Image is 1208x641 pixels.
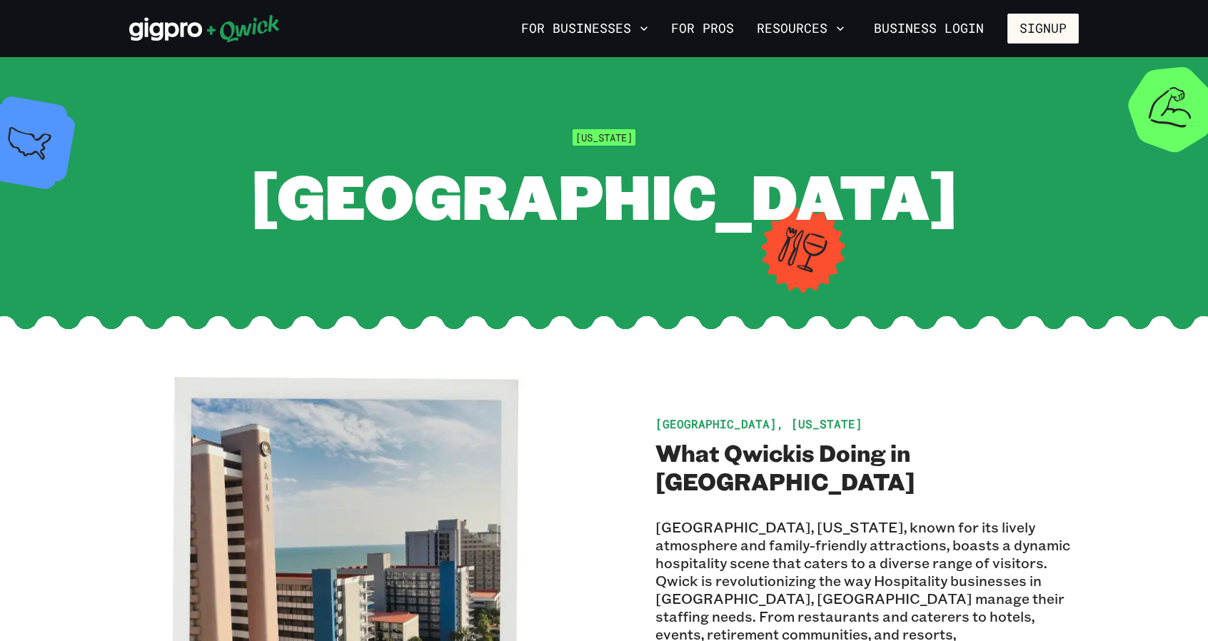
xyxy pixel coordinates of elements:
span: [GEOGRAPHIC_DATA], [US_STATE] [655,416,862,431]
button: Resources [751,16,850,41]
h2: What Qwickis Doing in [GEOGRAPHIC_DATA] [655,438,1079,495]
span: [GEOGRAPHIC_DATA] [251,154,957,236]
span: [US_STATE] [573,129,635,146]
a: Business Login [862,14,996,44]
a: For Pros [665,16,740,41]
button: For Businesses [515,16,654,41]
button: Signup [1007,14,1079,44]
